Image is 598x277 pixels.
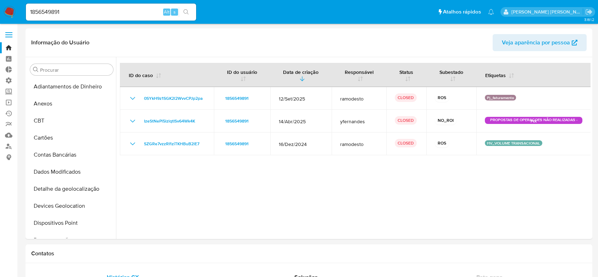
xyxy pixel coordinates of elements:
[27,163,116,180] button: Dados Modificados
[502,34,570,51] span: Veja aparência por pessoa
[27,129,116,146] button: Cartões
[26,7,196,17] input: Pesquise usuários ou casos...
[179,7,193,17] button: search-icon
[27,180,116,197] button: Detalhe da geolocalização
[488,9,494,15] a: Notificações
[27,95,116,112] button: Anexos
[27,214,116,232] button: Dispositivos Point
[443,8,481,16] span: Atalhos rápidos
[585,8,593,16] a: Sair
[27,146,116,163] button: Contas Bancárias
[164,9,170,15] span: Alt
[31,39,89,46] h1: Informação do Usuário
[27,197,116,214] button: Devices Geolocation
[31,250,587,257] h1: Contatos
[27,112,116,129] button: CBT
[173,9,176,15] span: s
[493,34,587,51] button: Veja aparência por pessoa
[511,9,583,15] p: andrea.asantos@mercadopago.com.br
[33,67,39,72] button: Procurar
[27,78,116,95] button: Adiantamentos de Dinheiro
[40,67,110,73] input: Procurar
[27,232,116,249] button: Documentação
